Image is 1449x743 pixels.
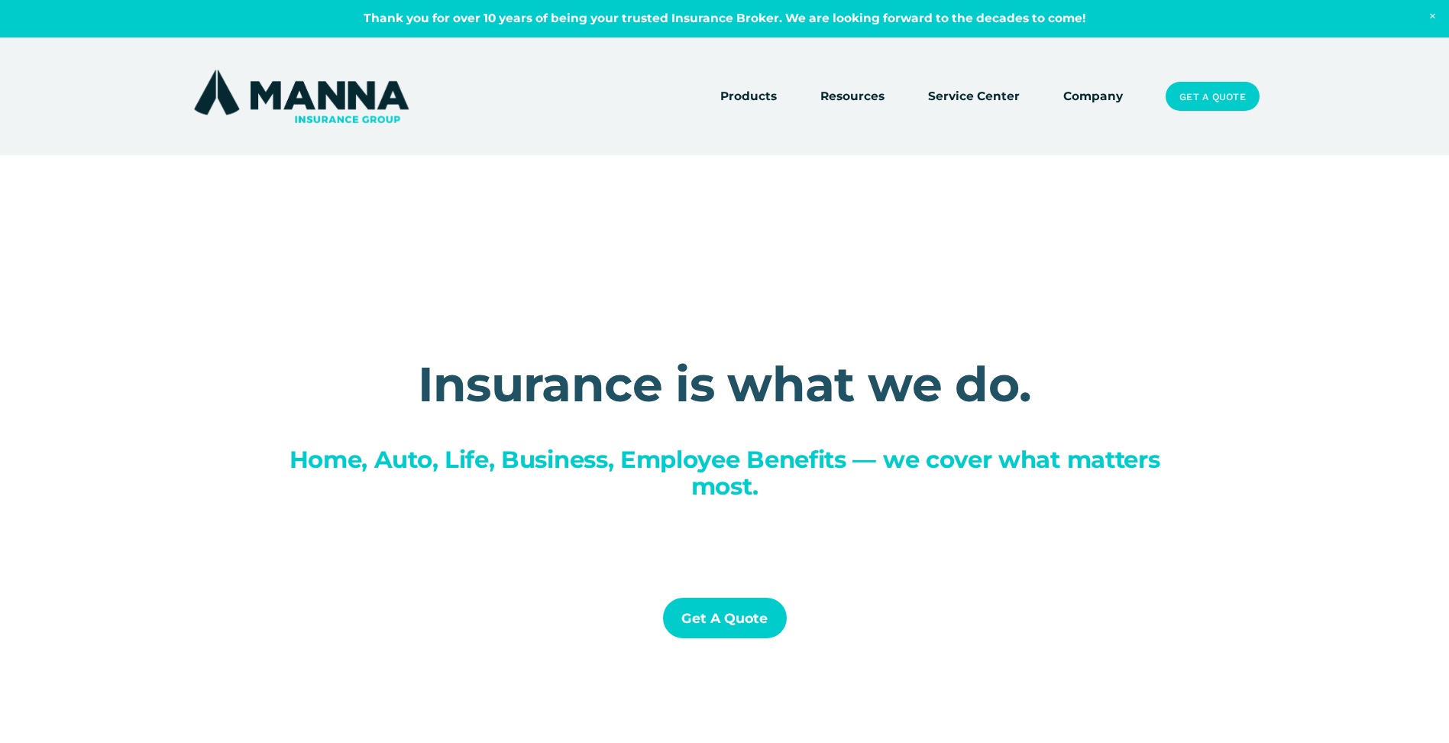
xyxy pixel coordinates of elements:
[418,355,1032,414] strong: Insurance is what we do.
[928,86,1020,107] a: Service Center
[720,87,777,106] span: Products
[820,86,885,107] a: folder dropdown
[720,86,777,107] a: folder dropdown
[1166,82,1259,111] a: Get a Quote
[820,87,885,106] span: Resources
[289,445,1166,501] span: Home, Auto, Life, Business, Employee Benefits — we cover what matters most.
[663,598,787,638] a: Get a Quote
[190,67,412,126] img: Manna Insurance Group
[1063,86,1123,107] a: Company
